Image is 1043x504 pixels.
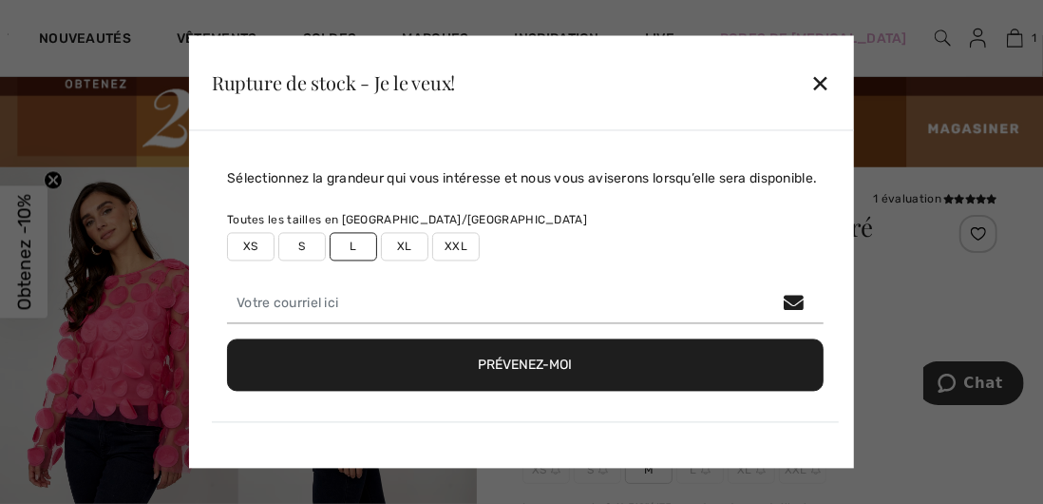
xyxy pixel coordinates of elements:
button: Prévenez-moi [227,339,824,392]
label: XL [381,233,428,262]
label: XS [227,233,275,262]
div: Sélectionnez la grandeur qui vous intéresse et nous vous aviserons lorsqu’elle sera disponible. [227,169,824,189]
input: Votre courriel ici [227,284,824,324]
label: L [330,233,377,262]
div: Toutes les tailles en [GEOGRAPHIC_DATA]/[GEOGRAPHIC_DATA] [227,212,824,229]
label: XXL [432,233,480,262]
div: Rupture de stock - Je le veux! [212,73,455,92]
span: Chat [41,13,80,30]
label: S [278,233,326,262]
div: ✕ [811,63,831,103]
